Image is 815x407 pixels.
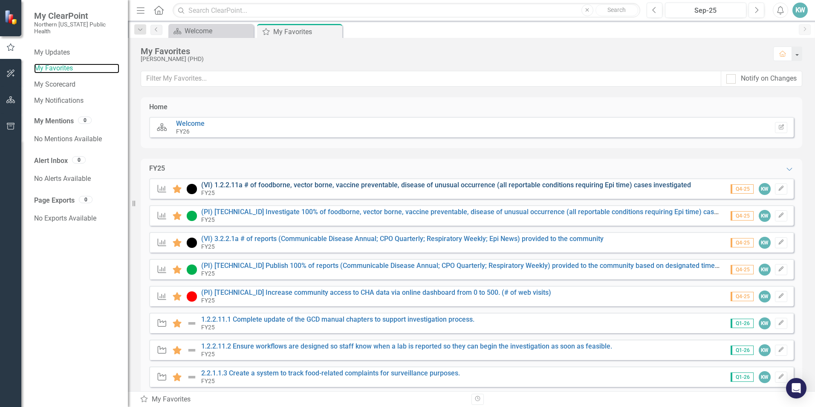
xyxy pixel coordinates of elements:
span: Q1-26 [731,346,754,355]
div: My Favorites [141,47,765,56]
input: Filter My Favorites... [141,71,721,87]
div: KW [759,344,771,356]
span: Q4-25 [731,265,754,274]
div: KW [759,317,771,329]
img: Volume Indicator [187,184,197,194]
a: (PI) [TECHNICAL_ID] Publish 100% of reports (Communicable Disease Annual; CPO Quarterly; Respirat... [201,262,737,270]
div: [PERSON_NAME] (PHD) [141,56,765,62]
div: No Exports Available [34,210,119,227]
div: Sep-25 [668,6,743,16]
div: Welcome [185,26,251,36]
div: Notify on Changes [741,74,797,84]
span: Q4-25 [731,238,754,247]
div: KW [759,210,771,222]
a: My Notifications [34,96,119,106]
small: FY25 [201,216,215,223]
div: KW [759,264,771,276]
div: No Mentions Available [34,131,119,148]
div: KW [759,291,771,302]
button: Search [595,4,638,16]
a: Alert Inbox [34,156,68,166]
img: Not Defined [187,372,197,382]
div: 0 [79,196,92,203]
span: Q1-26 [731,319,754,328]
a: 2.2.1.1.3 Create a system to track food-related complaints for surveillance purposes. [201,369,460,377]
div: My Favorites [273,26,340,37]
img: Volume Indicator [187,238,197,248]
img: Not Defined [187,345,197,355]
span: Search [607,6,626,13]
img: ClearPoint Strategy [4,10,19,25]
span: Q4-25 [731,292,754,301]
div: 0 [72,156,86,163]
div: FY25 [149,164,165,174]
img: On Target [187,265,197,275]
a: My Mentions [34,116,74,126]
div: Open Intercom Messenger [786,378,806,398]
span: Q4-25 [731,211,754,221]
button: KW [792,3,808,18]
a: 1.2.2.11.2 Ensure workflows are designed so staff know when a lab is reported so they can begin t... [201,342,612,350]
a: (VI) 3.2.2.1a # of reports (Communicable Disease Annual; CPO Quarterly; Respiratory Weekly; Epi N... [201,235,604,243]
span: Q1-26 [731,372,754,382]
div: KW [759,237,771,249]
small: FY25 [201,351,215,358]
a: Welcome [171,26,251,36]
div: KW [759,371,771,383]
div: 0 [78,117,92,124]
img: Not Defined [187,318,197,329]
input: Search ClearPoint... [173,3,640,18]
a: 1.2.2.11.1 Complete update of the GCD manual chapters to support investigation process. [201,315,474,323]
small: FY25 [201,297,215,304]
small: FY25 [201,243,215,250]
div: KW [759,183,771,195]
small: FY25 [201,378,215,384]
div: No Alerts Available [34,170,119,187]
button: Set Home Page [775,122,787,133]
img: On Target [187,211,197,221]
small: FY26 [176,128,190,135]
small: FY25 [201,324,215,331]
span: My ClearPoint [34,11,119,21]
a: (VI) 1.2.2.11a # of foodborne, vector borne, vaccine preventable, disease of unusual occurrence (... [201,181,691,189]
a: My Updates [34,48,119,58]
img: Off Target [187,291,197,302]
div: My Favorites [140,395,465,404]
span: Q4-25 [731,184,754,194]
small: Northern [US_STATE] Public Health [34,21,119,35]
a: (PI) [TECHNICAL_ID] Increase community access to CHA data via online dashboard from 0 to 500. (# ... [201,288,551,297]
div: Home [149,102,168,112]
a: Page Exports [34,196,75,206]
button: Sep-25 [665,3,746,18]
a: My Favorites [34,64,119,73]
small: FY25 [201,189,215,196]
small: FY25 [201,270,215,277]
a: My Scorecard [34,80,119,90]
a: Welcome [176,119,205,128]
